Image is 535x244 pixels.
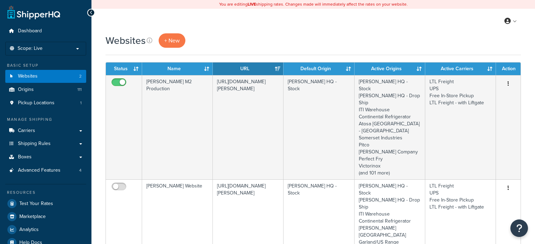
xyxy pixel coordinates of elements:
span: Origins [18,87,34,93]
th: Default Origin: activate to sort column ascending [284,62,354,75]
li: Pickup Locations [5,97,86,110]
td: [PERSON_NAME] M2 Production [142,75,213,179]
td: [URL][DOMAIN_NAME][PERSON_NAME] [213,75,284,179]
button: Open Resource Center [510,219,528,237]
th: Action [496,62,521,75]
th: Active Carriers: activate to sort column ascending [425,62,496,75]
th: Status: activate to sort column ascending [106,62,142,75]
a: Origins 111 [5,83,86,96]
li: Origins [5,83,86,96]
span: Advanced Features [18,167,60,173]
h1: Websites [106,34,146,47]
span: Websites [18,73,38,79]
a: Boxes [5,151,86,164]
td: LTL Freight UPS Free In-Store Pickup LTL Freight - with Liftgate [425,75,496,179]
div: Basic Setup [5,62,86,68]
a: Analytics [5,223,86,236]
span: Marketplace [19,214,46,220]
a: Carriers [5,124,86,137]
a: Shipping Rules [5,137,86,150]
div: Resources [5,190,86,196]
td: [PERSON_NAME] HQ - Stock [PERSON_NAME] HQ - Drop Ship ITI Warehouse Continental Refrigerator Atos... [355,75,425,179]
a: Websites 2 [5,70,86,83]
b: LIVE [248,1,256,7]
th: Name: activate to sort column ascending [142,62,213,75]
li: Websites [5,70,86,83]
th: URL: activate to sort column ascending [213,62,284,75]
span: 4 [79,167,82,173]
span: Analytics [19,227,39,233]
span: Scope: Live [18,46,43,52]
a: Test Your Rates [5,197,86,210]
span: 2 [79,73,82,79]
span: Dashboard [18,28,42,34]
span: Boxes [18,154,32,160]
span: Pickup Locations [18,100,55,106]
span: Carriers [18,128,35,134]
a: Dashboard [5,25,86,38]
span: 1 [80,100,82,106]
span: Shipping Rules [18,141,51,147]
a: Marketplace [5,210,86,223]
span: Test Your Rates [19,201,53,207]
span: + New [164,37,180,45]
a: Pickup Locations 1 [5,97,86,110]
a: + New [159,33,185,48]
span: 111 [77,87,82,93]
a: Advanced Features 4 [5,164,86,177]
th: Active Origins: activate to sort column ascending [355,62,425,75]
a: ShipperHQ Home [7,5,60,19]
td: [PERSON_NAME] HQ - Stock [284,75,354,179]
div: Manage Shipping [5,117,86,123]
li: Advanced Features [5,164,86,177]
